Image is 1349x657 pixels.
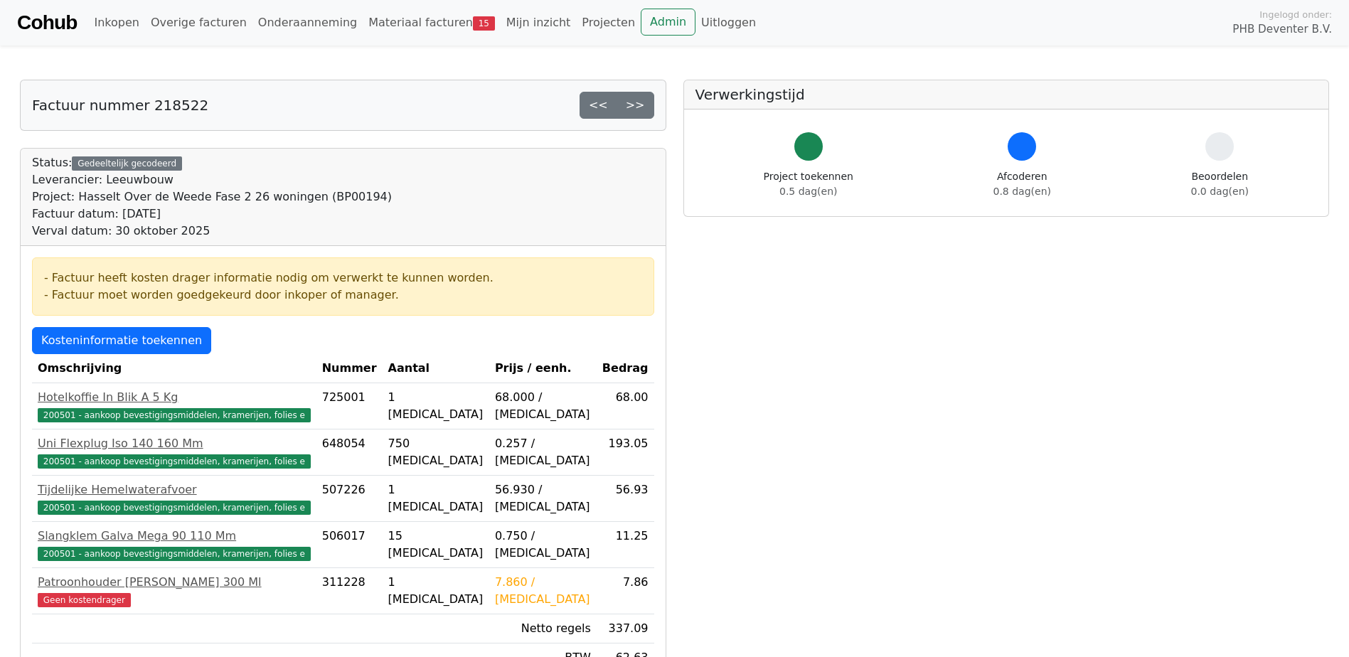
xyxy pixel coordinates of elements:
[38,481,311,516] a: Tijdelijke Hemelwaterafvoer200501 - aankoop bevestigingsmiddelen, kramerijen, folies e
[32,354,316,383] th: Omschrijving
[495,574,591,608] div: 7.860 / [MEDICAL_DATA]
[580,92,617,119] a: <<
[38,408,311,422] span: 200501 - aankoop bevestigingsmiddelen, kramerijen, folies e
[316,568,383,614] td: 311228
[32,223,392,240] div: Verval datum: 30 oktober 2025
[38,389,311,423] a: Hotelkoffie In Blik A 5 Kg200501 - aankoop bevestigingsmiddelen, kramerijen, folies e
[388,574,484,608] div: 1 [MEDICAL_DATA]
[495,435,591,469] div: 0.257 / [MEDICAL_DATA]
[316,383,383,429] td: 725001
[38,435,311,469] a: Uni Flexplug Iso 140 160 Mm200501 - aankoop bevestigingsmiddelen, kramerijen, folies e
[38,454,311,469] span: 200501 - aankoop bevestigingsmiddelen, kramerijen, folies e
[38,528,311,562] a: Slangklem Galva Mega 90 110 Mm200501 - aankoop bevestigingsmiddelen, kramerijen, folies e
[489,614,597,643] td: Netto regels
[597,429,654,476] td: 193.05
[38,593,131,607] span: Geen kostendrager
[32,188,392,205] div: Project: Hasselt Over de Weede Fase 2 26 woningen (BP00194)
[316,429,383,476] td: 648054
[495,389,591,423] div: 68.000 / [MEDICAL_DATA]
[32,171,392,188] div: Leverancier: Leeuwbouw
[1191,169,1249,199] div: Beoordelen
[316,354,383,383] th: Nummer
[32,327,211,354] a: Kosteninformatie toekennen
[495,481,591,516] div: 56.930 / [MEDICAL_DATA]
[641,9,695,36] a: Admin
[388,528,484,562] div: 15 [MEDICAL_DATA]
[489,354,597,383] th: Prijs / eenh.
[597,568,654,614] td: 7.86
[597,614,654,643] td: 337.09
[695,9,762,37] a: Uitloggen
[473,16,495,31] span: 15
[72,156,182,171] div: Gedeeltelijk gecodeerd
[993,186,1051,197] span: 0.8 dag(en)
[32,205,392,223] div: Factuur datum: [DATE]
[44,269,642,287] div: - Factuur heeft kosten drager informatie nodig om verwerkt te kunnen worden.
[32,97,208,114] h5: Factuur nummer 218522
[388,389,484,423] div: 1 [MEDICAL_DATA]
[1191,186,1249,197] span: 0.0 dag(en)
[597,383,654,429] td: 68.00
[597,476,654,522] td: 56.93
[38,574,311,591] div: Patroonhouder [PERSON_NAME] 300 Ml
[764,169,853,199] div: Project toekennen
[38,435,311,452] div: Uni Flexplug Iso 140 160 Mm
[695,86,1318,103] h5: Verwerkingstijd
[88,9,144,37] a: Inkopen
[495,528,591,562] div: 0.750 / [MEDICAL_DATA]
[617,92,654,119] a: >>
[38,389,311,406] div: Hotelkoffie In Blik A 5 Kg
[145,9,252,37] a: Overige facturen
[316,522,383,568] td: 506017
[576,9,641,37] a: Projecten
[597,354,654,383] th: Bedrag
[779,186,837,197] span: 0.5 dag(en)
[38,574,311,608] a: Patroonhouder [PERSON_NAME] 300 MlGeen kostendrager
[44,287,642,304] div: - Factuur moet worden goedgekeurd door inkoper of manager.
[383,354,489,383] th: Aantal
[17,6,77,40] a: Cohub
[1232,21,1332,38] span: PHB Deventer B.V.
[388,481,484,516] div: 1 [MEDICAL_DATA]
[38,547,311,561] span: 200501 - aankoop bevestigingsmiddelen, kramerijen, folies e
[597,522,654,568] td: 11.25
[38,528,311,545] div: Slangklem Galva Mega 90 110 Mm
[252,9,363,37] a: Onderaanneming
[388,435,484,469] div: 750 [MEDICAL_DATA]
[363,9,501,37] a: Materiaal facturen15
[38,501,311,515] span: 200501 - aankoop bevestigingsmiddelen, kramerijen, folies e
[32,154,392,240] div: Status:
[1259,8,1332,21] span: Ingelogd onder:
[316,476,383,522] td: 507226
[993,169,1051,199] div: Afcoderen
[38,481,311,498] div: Tijdelijke Hemelwaterafvoer
[501,9,577,37] a: Mijn inzicht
